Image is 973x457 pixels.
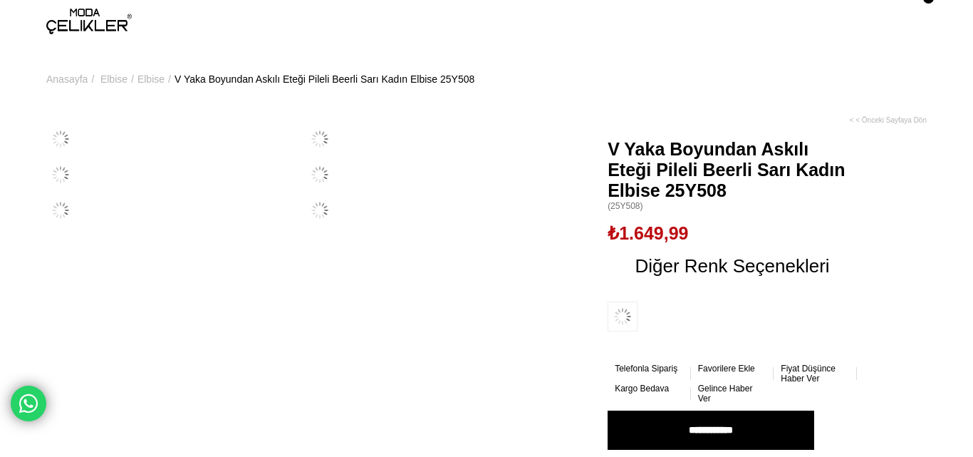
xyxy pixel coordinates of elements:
a: V Yaka Boyundan Askılı Eteği Pileli Beerli Sarı Kadın Elbise 25Y508 [175,43,474,115]
span: V Yaka Boyundan Askılı Eteği Pileli Beerli Sarı Kadın Elbise 25Y508 [608,139,857,201]
img: V Yaka Boyundan Askılı Eteği Pileli Beerli Siyah Kadın Elbise 25Y508 [608,302,638,332]
a: Elbise [137,43,165,115]
a: Elbise [100,43,128,115]
span: Diğer Renk Seçenekleri [635,255,829,277]
img: Beerli elbise 25Y508 [306,125,334,153]
img: Beerli elbise 25Y508 [306,160,334,189]
span: Telefonla Sipariş [615,364,677,374]
span: (25Y508) [608,201,857,212]
a: Fiyat Düşünce Haber Ver [781,364,850,384]
a: < < Önceki Sayfaya Dön [850,115,927,125]
span: ₺1.649,99 [608,222,688,244]
a: Gelince Haber Ver [698,384,767,404]
img: Beerli elbise 25Y508 [46,160,75,189]
a: Favorilere Ekle [698,364,767,374]
img: Beerli elbise 25Y508 [46,125,75,153]
li: > [100,43,137,115]
span: Kargo Bedava [615,384,669,394]
img: Beerli elbise 25Y508 [46,196,75,225]
a: Telefonla Sipariş [615,364,684,374]
span: Favorilere Ekle [698,364,755,374]
li: > [46,43,98,115]
a: Anasayfa [46,43,88,115]
li: > [137,43,175,115]
img: logo [46,9,132,34]
img: Beerli elbise 25Y508 [306,196,334,225]
a: Kargo Bedava [615,384,684,394]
